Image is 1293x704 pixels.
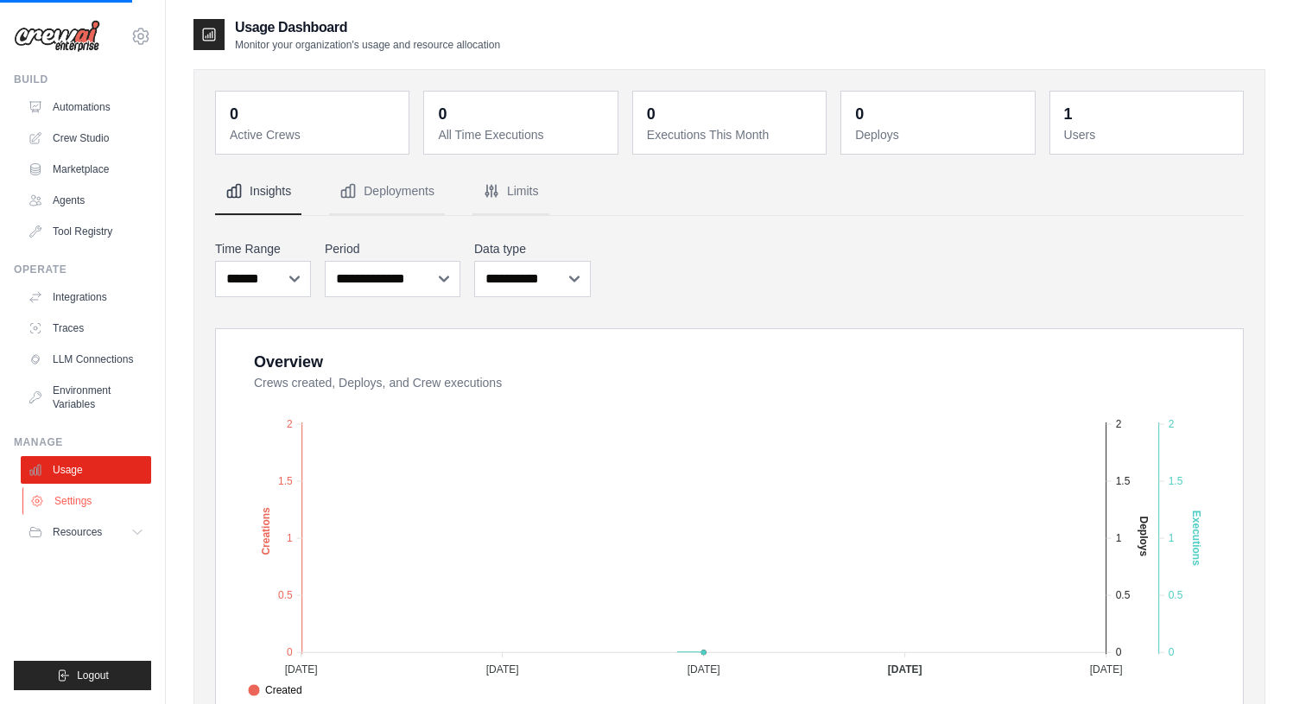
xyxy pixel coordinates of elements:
button: Limits [472,168,549,215]
a: LLM Connections [21,346,151,373]
tspan: 0 [287,646,293,658]
div: 0 [647,102,656,126]
tspan: 0.5 [278,589,293,601]
span: Resources [53,525,102,539]
a: Settings [22,487,153,515]
text: Executions [1190,511,1202,566]
tspan: 0.5 [1116,589,1131,601]
label: Time Range [215,240,311,257]
tspan: 1 [1169,532,1175,544]
h2: Usage Dashboard [235,17,500,38]
tspan: 1.5 [1116,475,1131,487]
span: Logout [77,669,109,682]
tspan: 2 [1116,418,1122,430]
tspan: [DATE] [285,663,318,675]
div: Overview [254,350,323,374]
button: Resources [21,518,151,546]
tspan: 1 [1116,532,1122,544]
div: 1 [1064,102,1073,126]
div: Operate [14,263,151,276]
tspan: 0 [1116,646,1122,658]
tspan: [DATE] [688,663,720,675]
button: Insights [215,168,301,215]
text: Deploys [1138,516,1150,556]
a: Automations [21,93,151,121]
img: Logo [14,20,100,53]
div: Build [14,73,151,86]
div: 0 [230,102,238,126]
tspan: 1.5 [278,475,293,487]
a: Marketplace [21,155,151,183]
div: Manage [14,435,151,449]
p: Monitor your organization's usage and resource allocation [235,38,500,52]
tspan: [DATE] [486,663,519,675]
button: Deployments [329,168,445,215]
a: Usage [21,456,151,484]
dt: Crews created, Deploys, and Crew executions [254,374,1222,391]
dt: Deploys [855,126,1024,143]
a: Agents [21,187,151,214]
button: Logout [14,661,151,690]
a: Environment Variables [21,377,151,418]
a: Crew Studio [21,124,151,152]
a: Integrations [21,283,151,311]
tspan: 1 [287,532,293,544]
label: Data type [474,240,591,257]
nav: Tabs [215,168,1244,215]
a: Traces [21,314,151,342]
dt: Executions This Month [647,126,815,143]
a: Tool Registry [21,218,151,245]
div: 0 [438,102,447,126]
tspan: 2 [1169,418,1175,430]
dt: All Time Executions [438,126,606,143]
dt: Active Crews [230,126,398,143]
tspan: [DATE] [1090,663,1123,675]
div: 0 [855,102,864,126]
dt: Users [1064,126,1233,143]
label: Period [325,240,460,257]
span: Created [248,682,302,698]
tspan: 2 [287,418,293,430]
tspan: 1.5 [1169,475,1183,487]
tspan: 0 [1169,646,1175,658]
tspan: [DATE] [888,663,922,675]
text: Creations [260,507,272,555]
tspan: 0.5 [1169,589,1183,601]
